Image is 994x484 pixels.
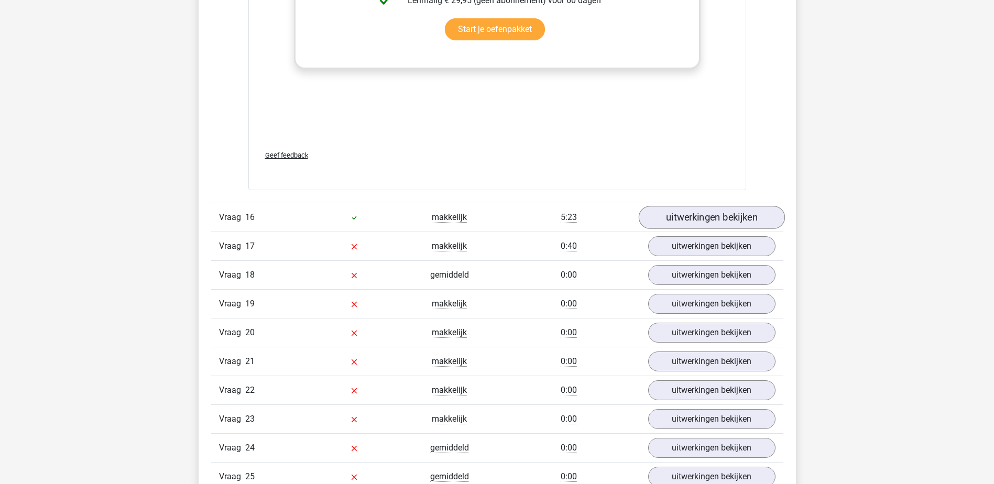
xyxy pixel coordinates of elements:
span: Vraag [219,269,245,281]
a: uitwerkingen bekijken [648,380,775,400]
a: uitwerkingen bekijken [648,236,775,256]
span: Vraag [219,240,245,252]
span: makkelijk [432,414,467,424]
span: 20 [245,327,255,337]
span: 16 [245,212,255,222]
span: 21 [245,356,255,366]
span: 17 [245,241,255,251]
span: Vraag [219,413,245,425]
span: 24 [245,443,255,453]
span: 0:00 [561,471,577,482]
span: makkelijk [432,356,467,367]
span: Vraag [219,298,245,310]
span: 0:40 [561,241,577,251]
a: uitwerkingen bekijken [648,438,775,458]
span: Vraag [219,355,245,368]
span: gemiddeld [430,471,469,482]
span: 0:00 [561,327,577,338]
a: uitwerkingen bekijken [638,206,784,229]
span: gemiddeld [430,443,469,453]
span: 0:00 [561,270,577,280]
a: uitwerkingen bekijken [648,323,775,343]
a: Start je oefenpakket [445,18,545,40]
span: gemiddeld [430,270,469,280]
a: uitwerkingen bekijken [648,351,775,371]
span: 0:00 [561,443,577,453]
span: 18 [245,270,255,280]
span: 5:23 [561,212,577,223]
span: makkelijk [432,299,467,309]
span: 23 [245,414,255,424]
span: 0:00 [561,299,577,309]
span: makkelijk [432,385,467,395]
span: Vraag [219,211,245,224]
span: makkelijk [432,327,467,338]
span: Vraag [219,326,245,339]
a: uitwerkingen bekijken [648,409,775,429]
span: Vraag [219,384,245,397]
span: Vraag [219,470,245,483]
span: 22 [245,385,255,395]
span: Geef feedback [265,151,308,159]
span: makkelijk [432,241,467,251]
span: makkelijk [432,212,467,223]
span: 25 [245,471,255,481]
span: 0:00 [561,414,577,424]
span: 19 [245,299,255,309]
a: uitwerkingen bekijken [648,294,775,314]
span: Vraag [219,442,245,454]
a: uitwerkingen bekijken [648,265,775,285]
span: 0:00 [561,356,577,367]
span: 0:00 [561,385,577,395]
